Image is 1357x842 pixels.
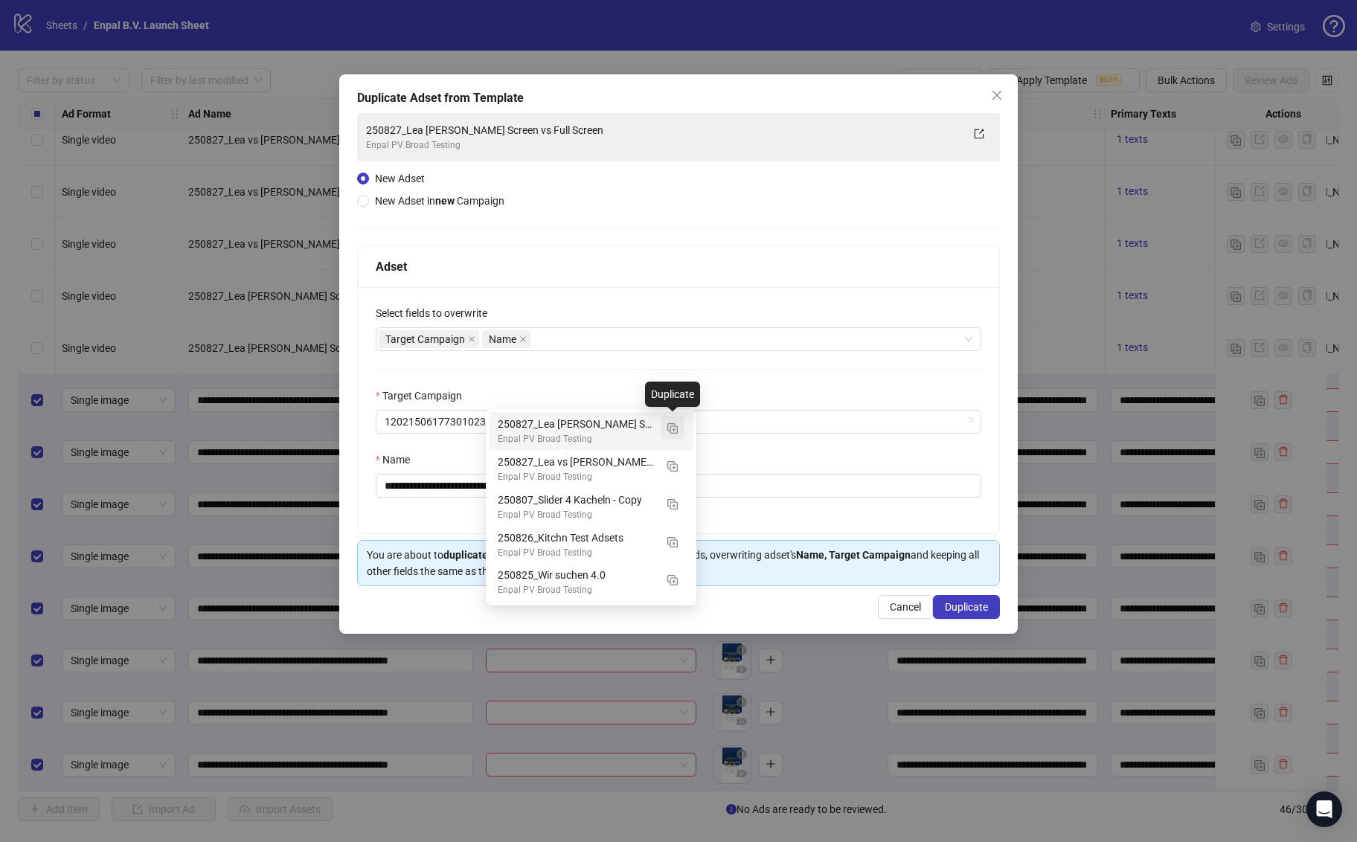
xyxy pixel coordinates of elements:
div: 250827_Lea vs Otto B-Roll [489,450,693,488]
div: 250826_Kitchn Test Adsets [498,530,655,546]
div: Enpal PV Broad Testing [498,508,655,522]
img: Duplicate [667,537,678,547]
strong: new [435,195,455,207]
span: Cancel [890,601,921,613]
input: Name [376,474,981,498]
span: 120215061773010234 [385,411,972,433]
div: Enpal PV Broad Testing [498,432,655,446]
div: Enpal PV Broad Testing [366,138,961,152]
button: Duplicate [661,567,684,591]
button: Close [985,83,1009,107]
div: 250825_Rescaling Bestperformers ADV Mehr als das [489,601,693,639]
span: loading [963,416,975,428]
span: Name [482,330,530,348]
strong: Name, Target Campaign [796,549,911,561]
button: Duplicate [933,595,1000,619]
div: Enpal PV Broad Testing [498,470,655,484]
span: New Adset in Campaign [375,195,504,207]
div: 250825_Wir suchen 4.0 [498,567,655,583]
button: Duplicate [661,416,684,440]
div: 250807_Slider 4 Kacheln - Copy [498,492,655,508]
span: close [991,89,1003,101]
strong: duplicate and publish [443,549,545,561]
span: New Adset [375,173,425,184]
label: Name [376,451,420,468]
img: Duplicate [667,499,678,510]
div: 250827_Lea Splitt Screen vs Full Screen [489,412,693,450]
label: Target Campaign [376,388,472,404]
button: Duplicate [661,530,684,553]
div: 250807_Slider 4 Kacheln - Copy [489,488,693,526]
img: Duplicate [667,575,678,585]
div: 250827_Lea [PERSON_NAME] Screen vs Full Screen [498,416,655,432]
button: Duplicate [661,454,684,478]
div: Enpal PV Broad Testing [498,583,655,597]
span: Target Campaign [385,331,465,347]
div: You are about to the selected adset without any ads, overwriting adset's and keeping all other fi... [367,547,990,579]
button: Duplicate [661,492,684,515]
span: Duplicate [945,601,988,613]
span: Name [489,331,516,347]
label: Select fields to overwrite [376,305,497,321]
div: 250826_Kitchn Test Adsets [489,526,693,564]
div: 250827_Lea [PERSON_NAME] Screen vs Full Screen [366,122,961,138]
div: Duplicate [645,382,700,407]
div: Duplicate Adset from Template [357,89,1000,107]
span: close [519,335,527,343]
span: export [974,129,984,139]
div: Open Intercom Messenger [1306,791,1342,827]
span: close [468,335,475,343]
div: Adset [376,257,981,276]
button: Cancel [878,595,933,619]
div: Enpal PV Broad Testing [498,546,655,560]
div: 250827_Lea vs [PERSON_NAME]-Roll [498,454,655,470]
span: Target Campaign [379,330,479,348]
div: 250825_Wir suchen 4.0 [489,563,693,601]
img: Duplicate [667,423,678,434]
img: Duplicate [667,461,678,472]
